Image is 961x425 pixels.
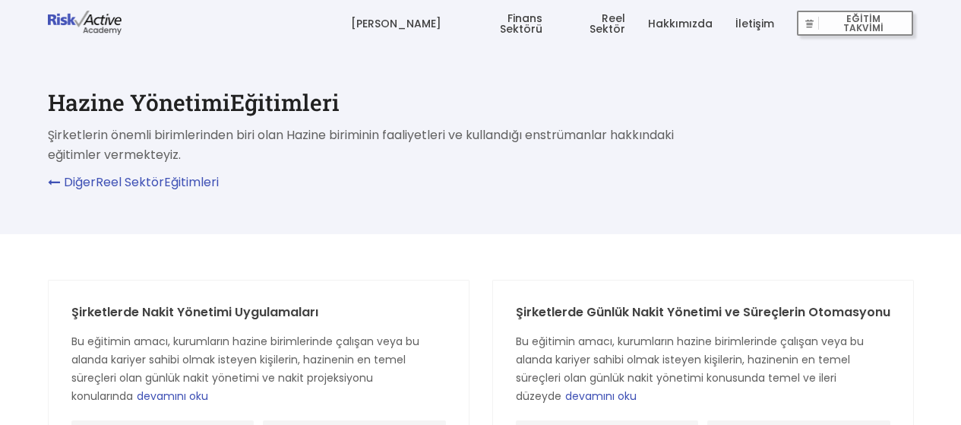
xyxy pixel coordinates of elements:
a: Şirketlerde Nakit Yönetimi Uygulamaları [71,303,318,321]
span: devamını oku [137,389,208,404]
span: devamını oku [565,389,637,404]
a: [PERSON_NAME] [351,1,441,46]
a: Şirketlerde Günlük Nakit Yönetimi ve Süreçlerin Otomasyonu [516,303,890,321]
a: DiğerReel SektörEğitimleri [48,176,219,189]
span: EĞİTİM TAKVİMİ [819,13,907,34]
button: EĞİTİM TAKVİMİ [797,11,913,36]
a: Hakkımızda [648,1,713,46]
span: Bu eğitimin amacı, kurumların hazine birimlerinde çalışan veya bu alanda kariyer sahibi olmak ist... [71,334,419,403]
a: İletişim [735,1,774,46]
a: Reel Sektör [565,1,625,46]
span: Bu eğitimin amacı, kurumların hazine birimlerinde çalışan veya bu alanda kariyer sahibi olmak ist... [516,334,864,403]
a: EĞİTİM TAKVİMİ [797,1,913,46]
p: Şirketlerin önemli birimlerinden biri olan Hazine biriminin faaliyetleri ve kullandığı enstrümanl... [48,125,711,164]
a: Finans Sektörü [464,1,542,46]
img: logo-dark.png [48,11,122,35]
h1: Hazine Yönetimi Eğitimleri [48,91,711,114]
